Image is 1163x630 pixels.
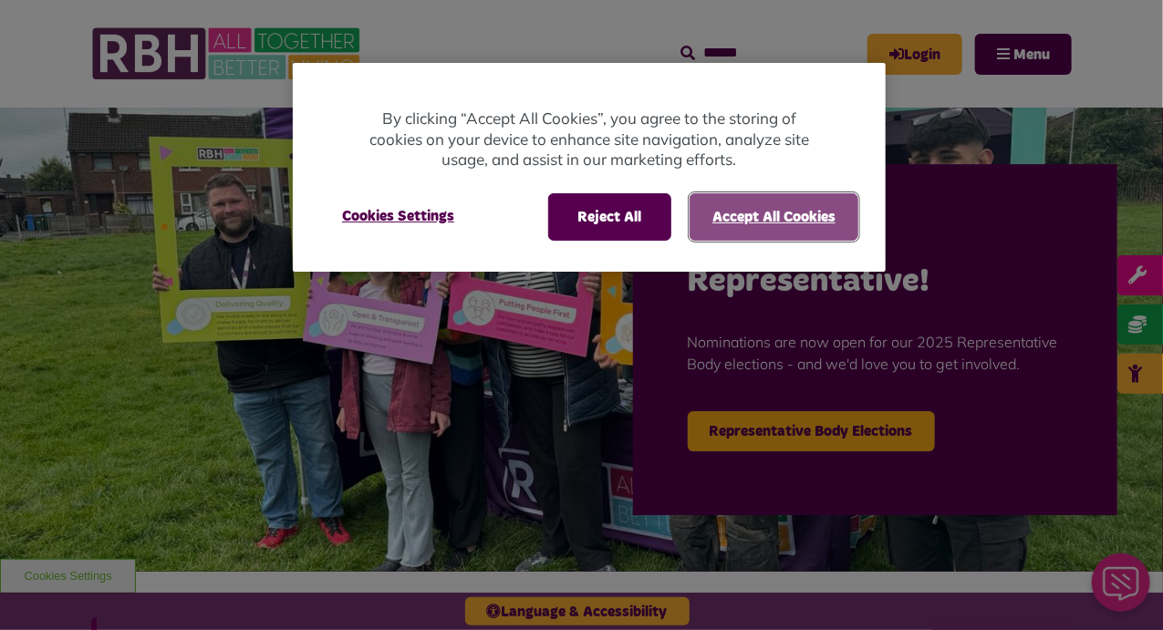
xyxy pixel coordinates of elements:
button: Accept All Cookies [690,193,858,241]
p: By clicking “Accept All Cookies”, you agree to the storing of cookies on your device to enhance s... [366,108,813,170]
div: Cookie banner [293,63,886,272]
div: Close Web Assistant [11,5,69,64]
button: Cookies Settings [320,193,476,239]
button: Reject All [548,193,671,241]
div: Privacy [293,63,886,272]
